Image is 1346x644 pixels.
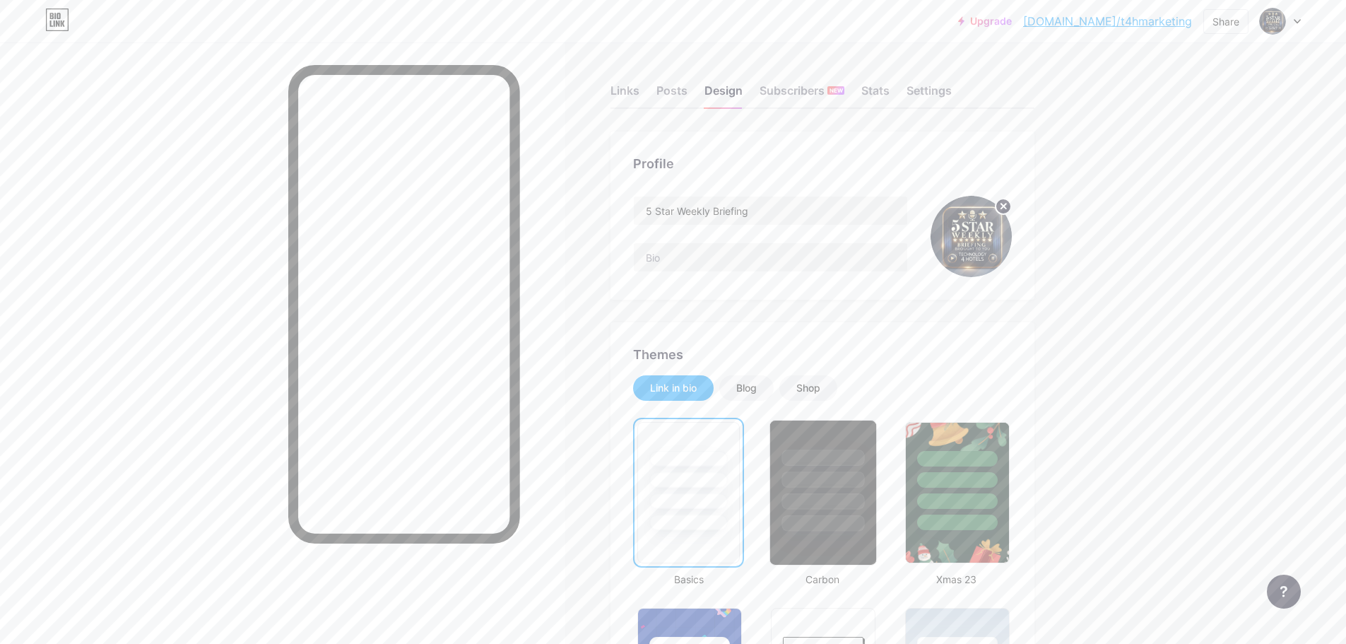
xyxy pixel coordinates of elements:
[901,572,1012,587] div: Xmas 23
[633,572,744,587] div: Basics
[830,86,843,95] span: NEW
[760,82,844,107] div: Subscribers
[767,572,878,587] div: Carbon
[861,82,890,107] div: Stats
[931,196,1012,277] img: t4hmarketing
[633,154,1012,173] div: Profile
[1259,8,1286,35] img: t4hmarketing
[907,82,952,107] div: Settings
[958,16,1012,27] a: Upgrade
[1023,13,1192,30] a: [DOMAIN_NAME]/t4hmarketing
[634,197,907,225] input: Name
[656,82,687,107] div: Posts
[736,381,757,395] div: Blog
[704,82,743,107] div: Design
[633,345,1012,364] div: Themes
[610,82,639,107] div: Links
[796,381,820,395] div: Shop
[650,381,697,395] div: Link in bio
[1212,14,1239,29] div: Share
[634,243,907,271] input: Bio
